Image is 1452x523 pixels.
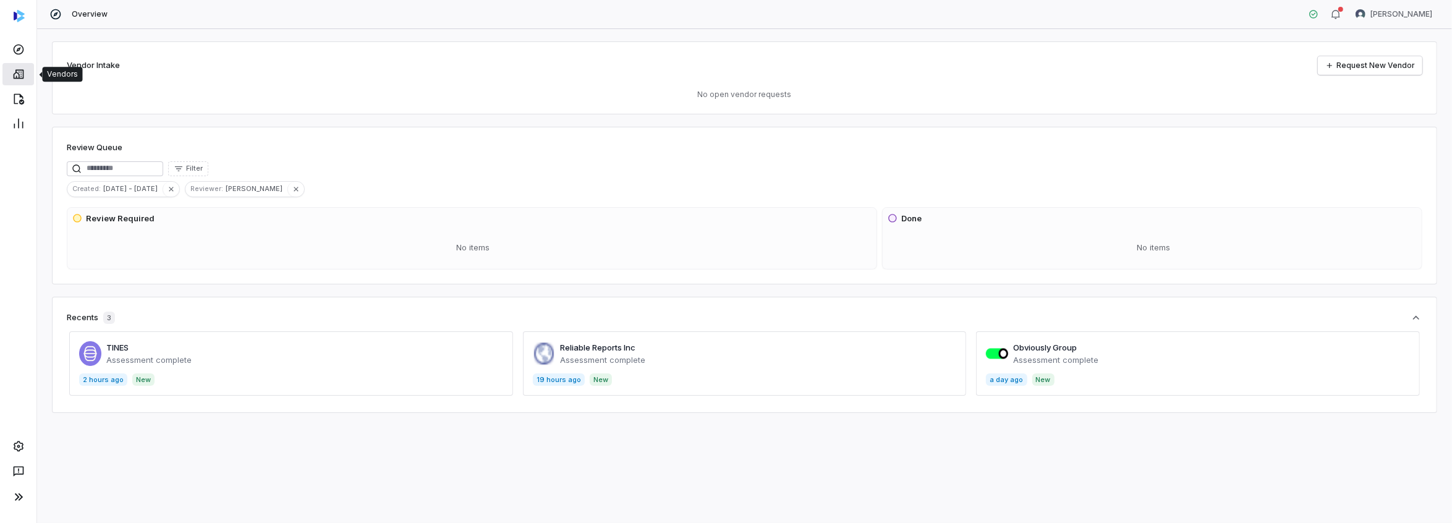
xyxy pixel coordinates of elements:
[1318,56,1422,75] a: Request New Vendor
[106,342,129,352] a: TINES
[67,142,122,154] h1: Review Queue
[185,183,226,194] span: Reviewer :
[1356,9,1365,19] img: Anita Ritter avatar
[186,164,203,173] span: Filter
[103,183,163,194] span: [DATE] - [DATE]
[901,213,922,225] h3: Done
[67,59,120,72] h2: Vendor Intake
[86,213,155,225] h3: Review Required
[67,312,115,324] div: Recents
[1013,342,1077,352] a: Obviously Group
[14,10,25,22] img: svg%3e
[47,69,77,79] div: Vendors
[103,312,115,324] span: 3
[168,161,208,176] button: Filter
[1370,9,1432,19] span: [PERSON_NAME]
[888,232,1419,264] div: No items
[67,183,103,194] span: Created :
[72,9,108,19] span: Overview
[67,312,1422,324] button: Recents3
[67,90,1422,100] p: No open vendor requests
[226,183,287,194] span: [PERSON_NAME]
[1348,5,1440,23] button: Anita Ritter avatar[PERSON_NAME]
[72,232,874,264] div: No items
[560,342,635,352] a: Reliable Reports Inc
